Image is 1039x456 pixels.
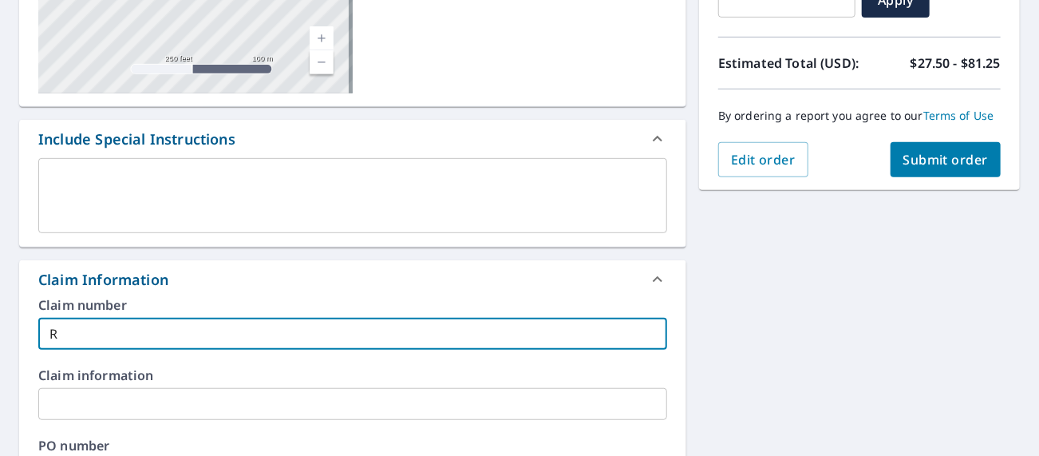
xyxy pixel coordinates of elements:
[310,26,334,50] a: Current Level 17, Zoom In
[38,299,667,311] label: Claim number
[718,109,1001,123] p: By ordering a report you agree to our
[310,50,334,74] a: Current Level 17, Zoom Out
[38,439,667,452] label: PO number
[718,54,859,73] p: Estimated Total (USD):
[731,151,796,169] span: Edit order
[718,142,808,177] button: Edit order
[19,120,686,158] div: Include Special Instructions
[19,260,686,299] div: Claim Information
[911,54,1001,73] p: $27.50 - $81.25
[38,369,667,382] label: Claim information
[38,129,235,150] div: Include Special Instructions
[38,269,168,291] div: Claim Information
[903,151,989,169] span: Submit order
[891,142,1001,177] button: Submit order
[923,108,994,123] a: Terms of Use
